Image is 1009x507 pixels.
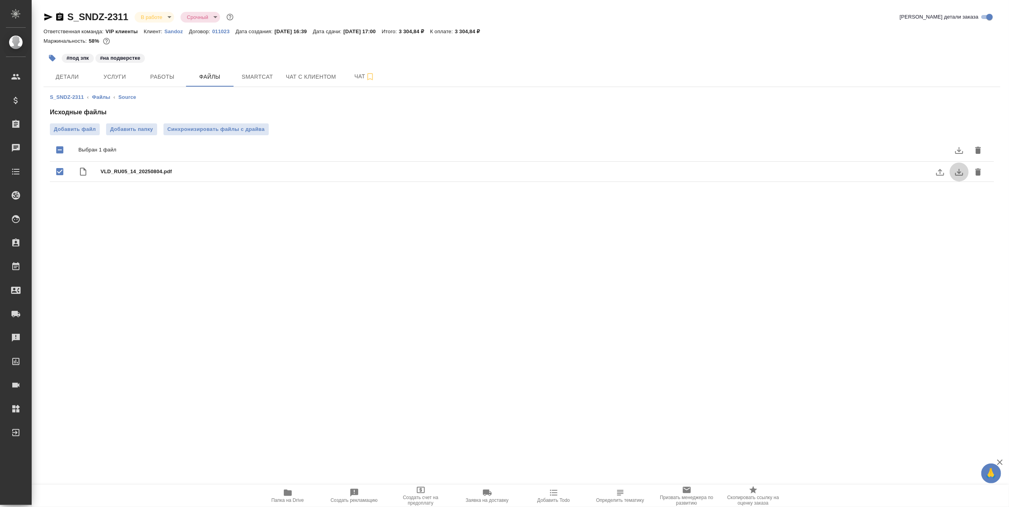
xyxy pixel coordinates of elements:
button: delete [969,163,988,182]
button: Скопировать ссылку [55,12,65,22]
p: К оплате: [430,28,455,34]
p: 58% [89,38,101,44]
span: Добавить папку [110,125,153,133]
span: Чат с клиентом [286,72,336,82]
button: download [950,163,969,182]
p: Дата сдачи: [313,28,343,34]
p: [DATE] 17:00 [344,28,382,34]
span: Smartcat [238,72,276,82]
a: Source [118,94,136,100]
p: [DATE] 16:39 [275,28,313,34]
button: Добавить тэг [44,49,61,67]
p: 3 304,84 ₽ [399,28,430,34]
span: Синхронизировать файлы с драйва [167,125,265,133]
a: 011023 [212,28,236,34]
nav: breadcrumb [50,93,994,101]
button: 🙏 [981,463,1001,483]
button: Синхронизировать файлы с драйва [163,123,269,135]
button: Доп статусы указывают на важность/срочность заказа [225,12,235,22]
p: #на подверстке [100,54,141,62]
li: ‹ [87,93,89,101]
p: Маржинальность: [44,38,89,44]
a: Sandoz [164,28,189,34]
p: VIP клиенты [106,28,144,34]
button: Добавить папку [106,123,157,135]
span: 🙏 [984,465,998,482]
p: 3 304,84 ₽ [455,28,486,34]
a: S_SNDZ-2311 [50,94,84,100]
a: Файлы [92,94,110,100]
label: Добавить файл [50,123,100,135]
span: [PERSON_NAME] детали заказа [900,13,979,21]
svg: Подписаться [365,72,375,81]
button: 1159.98 RUB; [101,36,112,46]
span: VLD_RU05_14_20250804.pdf [101,168,975,176]
span: Детали [48,72,86,82]
span: Добавить файл [54,125,96,133]
p: Клиент: [144,28,164,34]
button: Срочный [184,14,211,21]
button: В работе [139,14,165,21]
button: download [950,141,969,160]
span: под зпк [61,54,95,61]
label: uploadFile [931,163,950,182]
span: Услуги [96,72,134,82]
a: S_SNDZ-2311 [67,11,128,22]
h4: Исходные файлы [50,108,994,117]
button: delete [969,141,988,160]
p: Дата создания: [236,28,274,34]
div: В работе [135,12,174,23]
button: Скопировать ссылку для ЯМессенджера [44,12,53,22]
p: #под зпк [67,54,89,62]
p: Итого: [382,28,399,34]
span: Работы [143,72,181,82]
span: на подверстке [95,54,146,61]
div: В работе [181,12,220,23]
span: Файлы [191,72,229,82]
span: Чат [346,72,384,81]
p: Выбран 1 файл [78,146,975,154]
p: Ответственная команда: [44,28,106,34]
li: ‹ [114,93,115,101]
p: Договор: [189,28,212,34]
